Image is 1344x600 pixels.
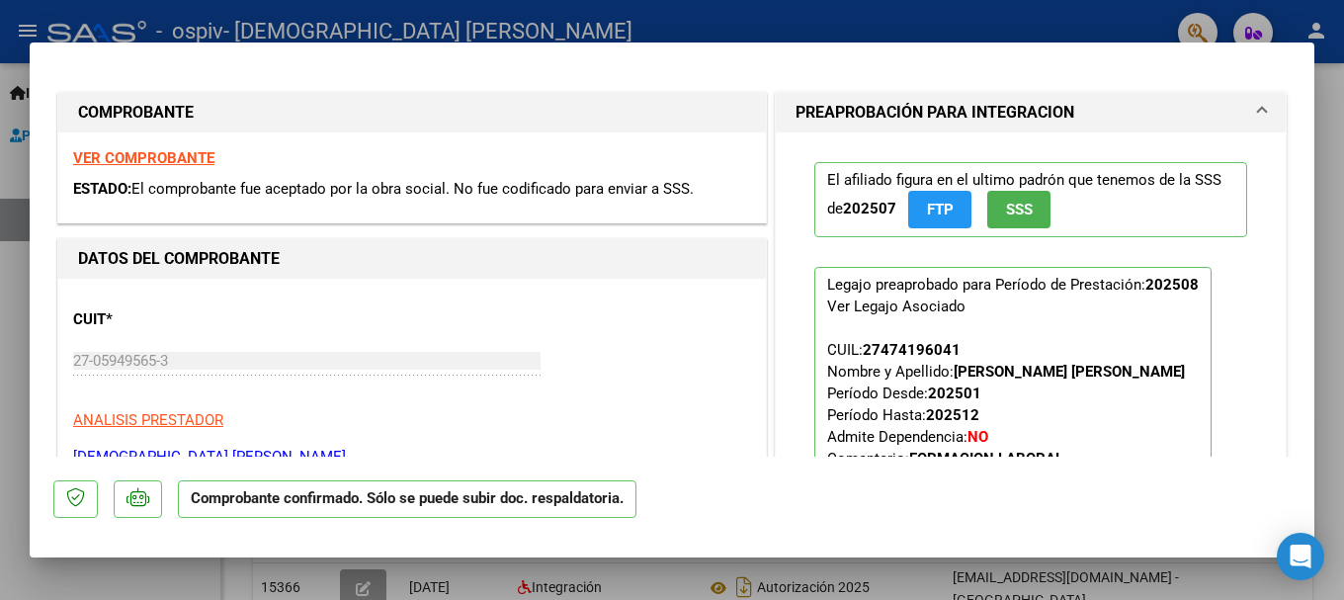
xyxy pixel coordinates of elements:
[843,200,896,217] strong: 202507
[131,180,694,198] span: El comprobante fue aceptado por la obra social. No fue codificado para enviar a SSS.
[926,406,979,424] strong: 202512
[73,446,751,469] p: [DEMOGRAPHIC_DATA] [PERSON_NAME]
[78,249,280,268] strong: DATOS DEL COMPROBANTE
[73,308,277,331] p: CUIT
[1006,202,1033,219] span: SSS
[827,296,966,317] div: Ver Legajo Asociado
[954,363,1185,381] strong: [PERSON_NAME] [PERSON_NAME]
[814,267,1212,478] p: Legajo preaprobado para Período de Prestación:
[1277,533,1324,580] div: Open Intercom Messenger
[796,101,1074,125] h1: PREAPROBACIÓN PARA INTEGRACION
[987,191,1050,227] button: SSS
[967,428,988,446] strong: NO
[863,339,961,361] div: 27474196041
[776,132,1286,523] div: PREAPROBACIÓN PARA INTEGRACION
[1145,276,1199,294] strong: 202508
[909,450,1063,468] strong: FORMACION LABORAL
[73,411,223,429] span: ANALISIS PRESTADOR
[814,162,1247,236] p: El afiliado figura en el ultimo padrón que tenemos de la SSS de
[73,149,214,167] a: VER COMPROBANTE
[827,341,1185,468] span: CUIL: Nombre y Apellido: Período Desde: Período Hasta: Admite Dependencia:
[73,180,131,198] span: ESTADO:
[178,480,636,519] p: Comprobante confirmado. Sólo se puede subir doc. respaldatoria.
[928,385,981,402] strong: 202501
[827,450,1063,468] span: Comentario:
[927,202,954,219] span: FTP
[78,103,194,122] strong: COMPROBANTE
[776,93,1286,132] mat-expansion-panel-header: PREAPROBACIÓN PARA INTEGRACION
[908,191,971,227] button: FTP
